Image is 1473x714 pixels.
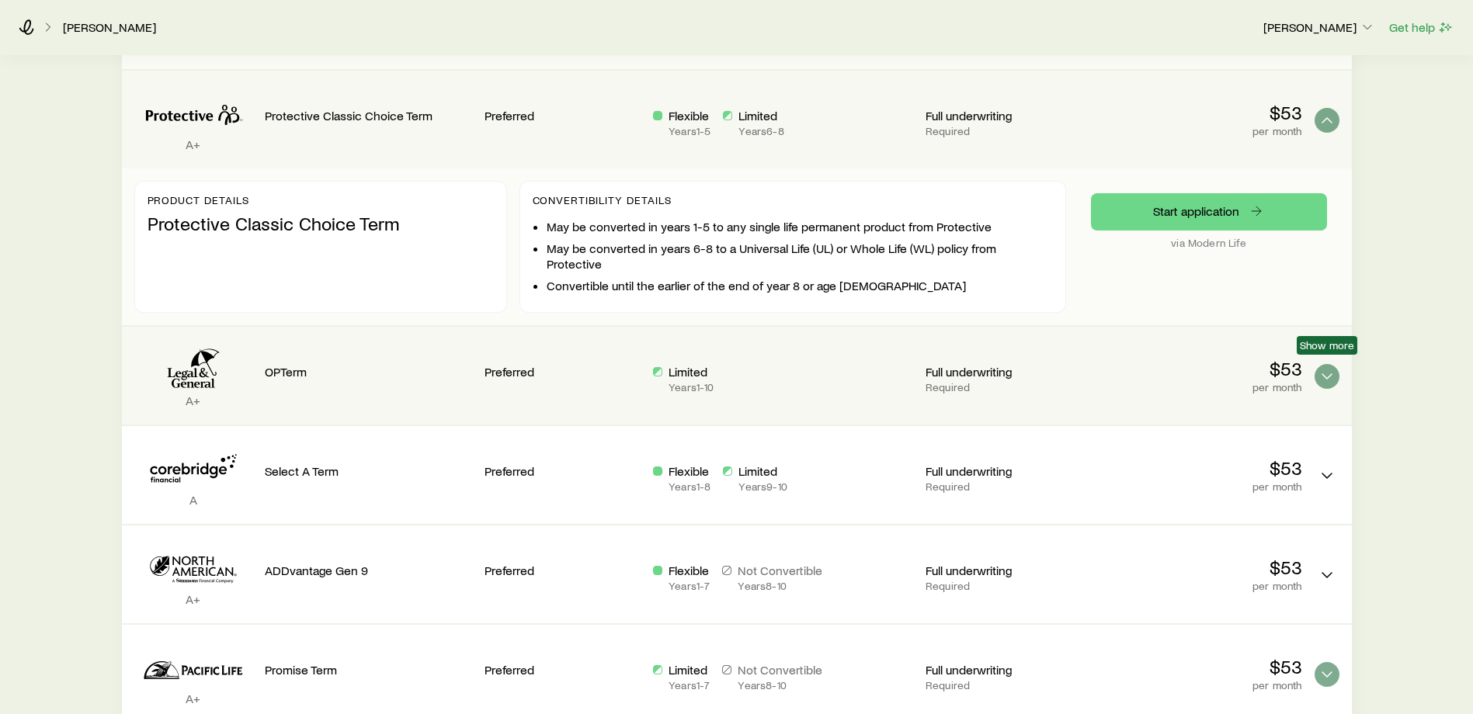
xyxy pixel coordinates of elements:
p: Limited [738,108,783,123]
p: per month [1094,580,1302,592]
p: Preferred [485,563,641,578]
p: Years 1 - 5 [669,125,710,137]
p: OPTerm [265,364,473,380]
p: Years 9 - 10 [738,480,787,493]
li: Convertible until the earlier of the end of year 8 or age [DEMOGRAPHIC_DATA] [547,278,1053,293]
p: Preferred [485,108,641,123]
p: Required [926,580,1082,592]
p: Limited [669,662,710,678]
p: ADDvantage Gen 9 [265,563,473,578]
p: Product details [148,194,494,206]
p: Select A Term [265,463,473,479]
p: Years 6 - 8 [738,125,783,137]
li: May be converted in years 1-5 to any single life permanent product from Protective [547,219,1053,234]
p: Protective Classic Choice Term [265,108,473,123]
button: Get help [1388,19,1454,36]
p: Years 1 - 10 [669,381,714,393]
p: $53 [1094,656,1302,678]
p: Limited [738,463,787,479]
p: Convertibility Details [533,194,1053,206]
p: Limited [669,364,714,380]
p: per month [1094,480,1302,493]
p: Full underwriting [926,364,1082,380]
p: Required [926,679,1082,691]
p: [PERSON_NAME] [1263,19,1375,35]
p: per month [1094,125,1302,137]
p: Not Convertible [738,662,822,678]
p: Promise Term [265,662,473,678]
li: May be converted in years 6-8 to a Universal Life (UL) or Whole Life (WL) policy from Protective [547,241,1053,272]
button: [PERSON_NAME] [1263,19,1376,37]
span: Show more [1300,339,1354,352]
p: Years 1 - 7 [669,679,710,691]
p: Full underwriting [926,563,1082,578]
p: Not Convertible [738,563,822,578]
p: Preferred [485,463,641,479]
p: Preferred [485,662,641,678]
p: A+ [134,137,252,152]
a: [PERSON_NAME] [62,20,157,35]
p: $53 [1094,358,1302,380]
p: $53 [1094,102,1302,123]
p: Years 8 - 10 [738,580,822,592]
p: $53 [1094,457,1302,479]
p: $53 [1094,556,1302,578]
p: Required [926,480,1082,493]
p: A+ [134,691,252,706]
p: per month [1094,381,1302,393]
p: Required [926,125,1082,137]
p: via Modern Life [1091,237,1327,249]
p: Full underwriting [926,108,1082,123]
p: Flexible [669,463,710,479]
p: Preferred [485,364,641,380]
p: Full underwriting [926,662,1082,678]
p: Years 1 - 8 [669,480,710,493]
p: A+ [134,393,252,408]
p: A [134,492,252,508]
p: Full underwriting [926,463,1082,479]
p: Years 1 - 7 [669,580,710,592]
p: Protective Classic Choice Term [148,213,494,234]
p: Years 8 - 10 [738,679,822,691]
p: per month [1094,679,1302,691]
p: Required [926,381,1082,393]
p: Flexible [669,108,710,123]
p: A+ [134,591,252,607]
a: Start application [1091,193,1327,230]
p: Flexible [669,563,710,578]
